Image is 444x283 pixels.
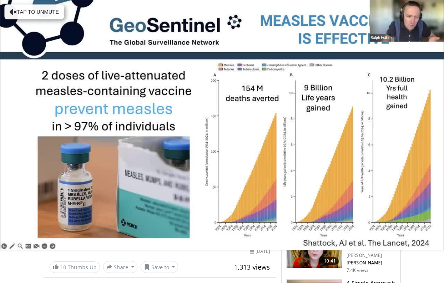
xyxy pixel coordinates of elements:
button: Tap to unmute [4,4,64,19]
span: 1,313 views [234,263,270,271]
span: 10:41 [321,257,339,265]
a: 10:41 An Update on [MEDICAL_DATA] (2025) [PERSON_NAME] [PERSON_NAME] 7.4K views [286,229,396,273]
p: [PERSON_NAME] [347,252,396,258]
p: 7.4K views [347,267,369,273]
p: [PERSON_NAME] [347,260,396,266]
button: Share [103,261,138,273]
div: [DATE] [250,248,270,255]
button: Save to [141,261,178,273]
span: 10 [60,264,66,271]
a: 10 Thumbs Up [49,261,100,273]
